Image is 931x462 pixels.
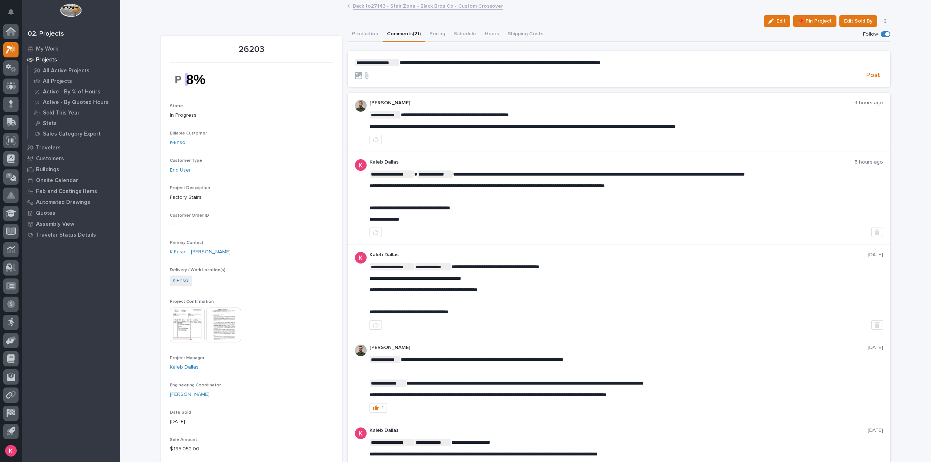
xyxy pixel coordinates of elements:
button: like this post [369,320,382,330]
a: Automated Drawings [22,197,120,208]
span: Date Sold [170,410,191,415]
p: [DATE] [868,427,883,434]
span: Primary Contact [170,241,203,245]
button: Edit [764,15,790,27]
button: Post [863,71,883,80]
p: [PERSON_NAME] [369,345,868,351]
p: [PERSON_NAME] [369,100,854,106]
a: Projects [22,54,120,65]
p: 4 hours ago [854,100,883,106]
p: Projects [36,57,57,63]
span: Customer Order ID [170,213,209,218]
span: Project Confirmation [170,300,214,304]
p: [DATE] [868,345,883,351]
a: My Work [22,43,120,54]
p: $ 195,052.00 [170,445,333,453]
button: Delete post [871,320,883,330]
span: Billable Customer [170,131,207,136]
a: All Active Projects [28,65,120,76]
span: Status [170,104,184,108]
p: 5 hours ago [855,159,883,165]
a: Customers [22,153,120,164]
button: 1 [369,403,387,413]
p: Buildings [36,166,59,173]
img: AATXAJw4slNr5ea0WduZQVIpKGhdapBAGQ9xVsOeEvl5=s96-c [355,100,367,112]
button: users-avatar [3,443,19,458]
p: In Progress [170,112,333,119]
a: Sales Category Export [28,129,120,139]
button: Hours [480,27,503,42]
a: Assembly View [22,218,120,229]
p: Follow [863,31,878,37]
a: Quotes [22,208,120,218]
a: Stats [28,118,120,128]
a: Buildings [22,164,120,175]
p: Kaleb Dallas [369,159,855,165]
span: Edit Sold By [844,17,872,25]
a: [PERSON_NAME] [170,391,209,398]
button: Notifications [3,4,19,20]
div: 02. Projects [28,30,64,38]
p: 26203 [170,44,333,55]
a: Fab and Coatings Items [22,186,120,197]
span: Project Manager [170,356,204,360]
p: Assembly View [36,221,74,228]
p: Stats [43,120,57,127]
p: Sold This Year [43,110,80,116]
img: ACg8ocJFQJZtOpq0mXhEl6L5cbQXDkmdPAf0fdoBPnlMfqfX=s96-c [355,159,367,171]
button: Edit Sold By [839,15,877,27]
p: Factory Stairs [170,194,333,201]
a: Back to27143 - Stair Zone - Black Bros Co - Custom Crossover [353,1,503,10]
div: Notifications [9,9,19,20]
a: K-Ensol [173,277,189,285]
p: Traveler Status Details [36,232,96,238]
a: End User [170,166,191,174]
button: Schedule [449,27,480,42]
span: Engineering Coordinator [170,383,221,387]
p: Kaleb Dallas [369,252,868,258]
span: Post [866,71,880,80]
img: Workspace Logo [60,4,81,17]
p: Onsite Calendar [36,177,78,184]
img: 0sDYHZ4pZTThWHvgp1EYnyPEyTXOQjmnXJL0wXA39VQ [170,67,224,92]
a: All Projects [28,76,120,86]
button: like this post [369,228,382,237]
p: Customers [36,156,64,162]
button: Delete post [871,228,883,237]
a: Sold This Year [28,108,120,118]
a: Onsite Calendar [22,175,120,186]
div: 1 [381,405,384,410]
p: Active - By Quoted Hours [43,99,109,106]
span: Delivery / Work Location(s) [170,268,225,272]
p: Travelers [36,145,61,151]
button: Pricing [425,27,449,42]
p: Fab and Coatings Items [36,188,97,195]
span: Edit [776,18,786,24]
a: K-Ensol - [PERSON_NAME] [170,248,231,256]
a: Traveler Status Details [22,229,120,240]
p: My Work [36,46,58,52]
p: Automated Drawings [36,199,90,206]
p: All Projects [43,78,72,85]
p: All Active Projects [43,68,89,74]
a: K-Ensol [170,139,187,146]
p: Kaleb Dallas [369,427,868,434]
button: Shipping Costs [503,27,548,42]
span: 📌 Pin Project [798,17,832,25]
span: Customer Type [170,158,202,163]
img: ACg8ocJFQJZtOpq0mXhEl6L5cbQXDkmdPAf0fdoBPnlMfqfX=s96-c [355,427,367,439]
img: AATXAJw4slNr5ea0WduZQVIpKGhdapBAGQ9xVsOeEvl5=s96-c [355,345,367,356]
a: Active - By Quoted Hours [28,97,120,107]
a: Kaleb Dallas [170,363,199,371]
p: Quotes [36,210,55,217]
button: like this post [369,135,382,144]
button: Comments (21) [383,27,425,42]
img: ACg8ocJFQJZtOpq0mXhEl6L5cbQXDkmdPAf0fdoBPnlMfqfX=s96-c [355,252,367,264]
button: 📌 Pin Project [793,15,836,27]
p: - [170,221,333,229]
p: Sales Category Export [43,131,101,137]
button: Production [348,27,383,42]
p: [DATE] [170,418,333,426]
span: Sale Amount [170,438,197,442]
p: [DATE] [868,252,883,258]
